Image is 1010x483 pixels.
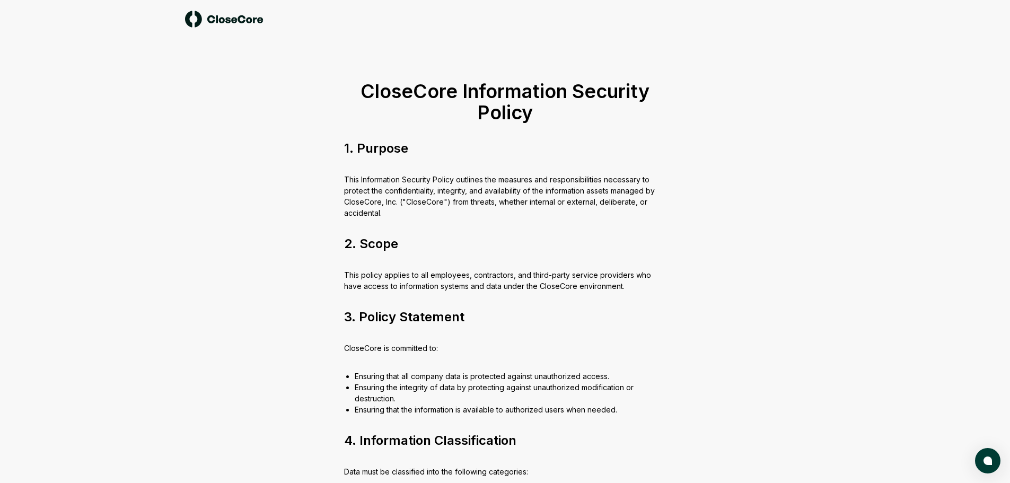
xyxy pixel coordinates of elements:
li: Ensuring that all company data is protected against unauthorized access. [355,371,666,382]
h2: 2. Scope [344,235,666,252]
h1: CloseCore Information Security Policy [344,81,666,123]
button: atlas-launcher [975,448,1000,473]
h2: 4. Information Classification [344,432,666,449]
img: logo [185,11,264,28]
li: Ensuring that the information is available to authorized users when needed. [355,404,666,415]
h2: 1. Purpose [344,140,666,157]
h2: 3. Policy Statement [344,309,666,326]
li: Ensuring the integrity of data by protecting against unauthorized modification or destruction. [355,382,666,404]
